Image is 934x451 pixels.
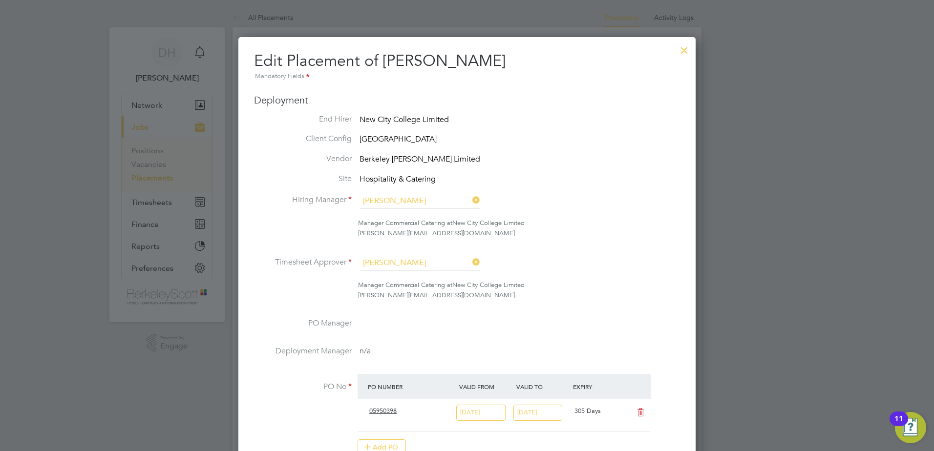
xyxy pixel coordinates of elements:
[360,115,449,124] span: New City College Limited
[513,405,563,421] input: Select one
[360,194,480,208] input: Search for...
[254,51,506,70] span: Edit Placement of [PERSON_NAME]
[254,154,352,164] label: Vendor
[574,407,601,415] span: 305 Days
[254,346,352,356] label: Deployment Manager
[360,135,437,144] span: [GEOGRAPHIC_DATA]
[895,412,926,443] button: Open Resource Center, 11 new notifications
[254,257,352,267] label: Timesheet Approver
[365,378,457,395] div: PO Number
[452,219,525,227] span: New City College Limited
[457,378,514,395] div: Valid From
[254,94,680,106] h3: Deployment
[254,71,680,82] div: Mandatory Fields
[254,382,352,392] label: PO No
[452,281,525,289] span: New City College Limited
[254,195,352,205] label: Hiring Manager
[358,219,452,227] span: Manager Commercial Catering at
[360,174,436,184] span: Hospitality & Catering
[360,256,480,270] input: Search for...
[358,291,515,299] span: [PERSON_NAME][EMAIL_ADDRESS][DOMAIN_NAME]
[358,281,452,289] span: Manager Commercial Catering at
[514,378,571,395] div: Valid To
[254,318,352,328] label: PO Manager
[894,419,903,431] div: 11
[254,174,352,184] label: Site
[369,407,397,415] tcxspan: Call 05950398 via 3CX
[571,378,628,395] div: Expiry
[358,228,680,239] div: [PERSON_NAME][EMAIL_ADDRESS][DOMAIN_NAME]
[254,114,352,124] label: End Hirer
[254,134,352,144] label: Client Config
[360,346,371,356] span: n/a
[360,154,480,164] span: Berkeley [PERSON_NAME] Limited
[456,405,506,421] input: Select one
